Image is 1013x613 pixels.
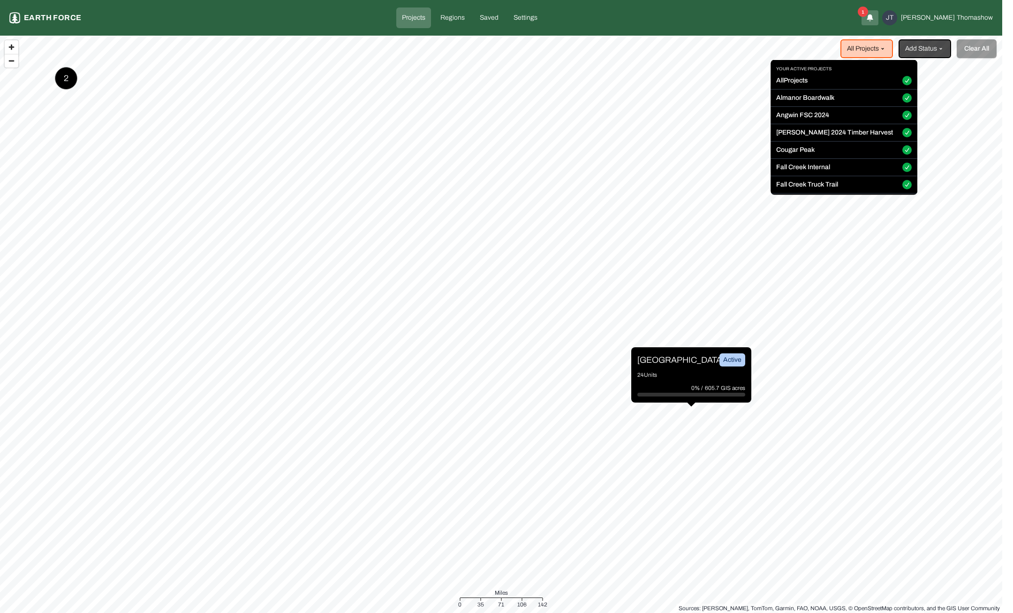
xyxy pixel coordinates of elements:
[776,180,838,189] label: Fall Creek Truck Trail
[776,76,808,85] label: All Projects
[776,128,893,137] label: [PERSON_NAME] 2024 Timber Harvest
[679,604,1000,613] div: Sources: [PERSON_NAME], TomTom, Garmin, FAO, NOAA, USGS, © OpenStreetMap contributors, and the GI...
[776,163,830,172] label: Fall Creek Internal
[771,60,917,195] div: All Projects
[776,145,815,155] label: Cougar Peak
[771,66,917,76] p: Your active projects
[776,111,829,120] label: Angwin FSC 2024
[776,93,834,103] label: Almanor Boardwalk
[5,40,18,54] button: Zoom in
[5,54,18,67] button: Zoom out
